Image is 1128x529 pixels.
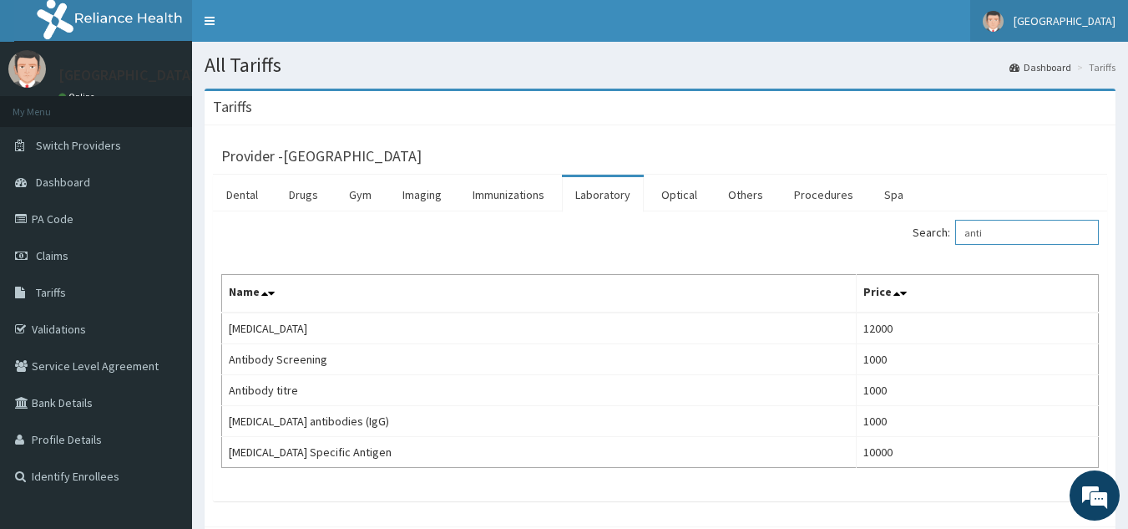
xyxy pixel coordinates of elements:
a: Immunizations [459,177,558,212]
img: User Image [983,11,1004,32]
a: Others [715,177,776,212]
a: Spa [871,177,917,212]
a: Gym [336,177,385,212]
td: [MEDICAL_DATA] antibodies (IgG) [222,406,857,437]
a: Imaging [389,177,455,212]
span: Switch Providers [36,138,121,153]
a: Laboratory [562,177,644,212]
h3: Tariffs [213,99,252,114]
span: Dashboard [36,175,90,190]
input: Search: [955,220,1099,245]
a: Online [58,91,99,103]
td: Antibody Screening [222,344,857,375]
span: [GEOGRAPHIC_DATA] [1014,13,1115,28]
div: Chat with us now [87,94,281,115]
td: 1000 [856,344,1098,375]
li: Tariffs [1073,60,1115,74]
div: Minimize live chat window [274,8,314,48]
span: Claims [36,248,68,263]
td: 10000 [856,437,1098,468]
span: We're online! [97,158,230,327]
textarea: Type your message and hit 'Enter' [8,352,318,410]
a: Dental [213,177,271,212]
td: [MEDICAL_DATA] [222,313,857,344]
h1: All Tariffs [205,54,1115,76]
span: Tariffs [36,285,66,300]
td: Antibody titre [222,375,857,406]
img: d_794563401_company_1708531726252_794563401 [31,84,68,125]
a: Optical [648,177,711,212]
th: Price [856,275,1098,313]
label: Search: [913,220,1099,245]
p: [GEOGRAPHIC_DATA] [58,68,196,83]
td: [MEDICAL_DATA] Specific Antigen [222,437,857,468]
td: 1000 [856,375,1098,406]
a: Dashboard [1009,60,1071,74]
td: 12000 [856,313,1098,344]
th: Name [222,275,857,313]
a: Procedures [781,177,867,212]
a: Drugs [276,177,331,212]
img: User Image [8,50,46,88]
td: 1000 [856,406,1098,437]
h3: Provider - [GEOGRAPHIC_DATA] [221,149,422,164]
